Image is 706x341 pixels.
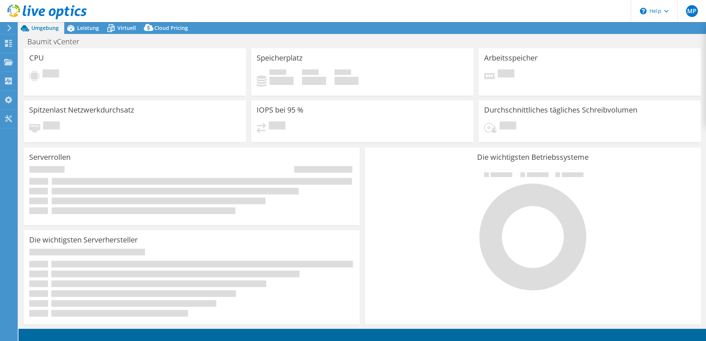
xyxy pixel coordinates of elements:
[29,236,138,244] h3: Die wichtigsten Serverhersteller
[269,121,285,131] span: Ausstehend
[302,77,326,85] h4: 0 GiB
[31,24,59,31] span: Umgebung
[24,38,91,46] h1: Baumit vCenter
[29,106,134,114] h3: Spitzenlast Netzwerkdurchsatz
[484,106,637,114] h3: Durchschnittliches tägliches Schreibvolumen
[270,69,286,77] span: Belegt
[43,121,60,131] span: Ausstehend
[302,69,319,77] span: Verfügbar
[335,77,359,85] h4: 0 GiB
[154,24,188,31] span: Cloud Pricing
[29,54,44,62] h3: CPU
[42,69,59,79] span: Ausstehend
[77,24,99,31] span: Leistung
[686,5,698,17] span: MP
[484,54,538,62] h3: Arbeitsspeicher
[335,69,351,77] span: Insgesamt
[500,121,516,131] span: Ausstehend
[498,69,514,79] span: Ausstehend
[117,24,136,31] span: Virtuell
[370,153,695,161] h3: Die wichtigsten Betriebssysteme
[257,106,304,114] h3: IOPS bei 95 %
[257,54,302,62] h3: Speicherplatz
[640,8,647,14] svg: \n
[29,153,71,161] h3: Serverrollen
[270,77,294,85] h4: 0 GiB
